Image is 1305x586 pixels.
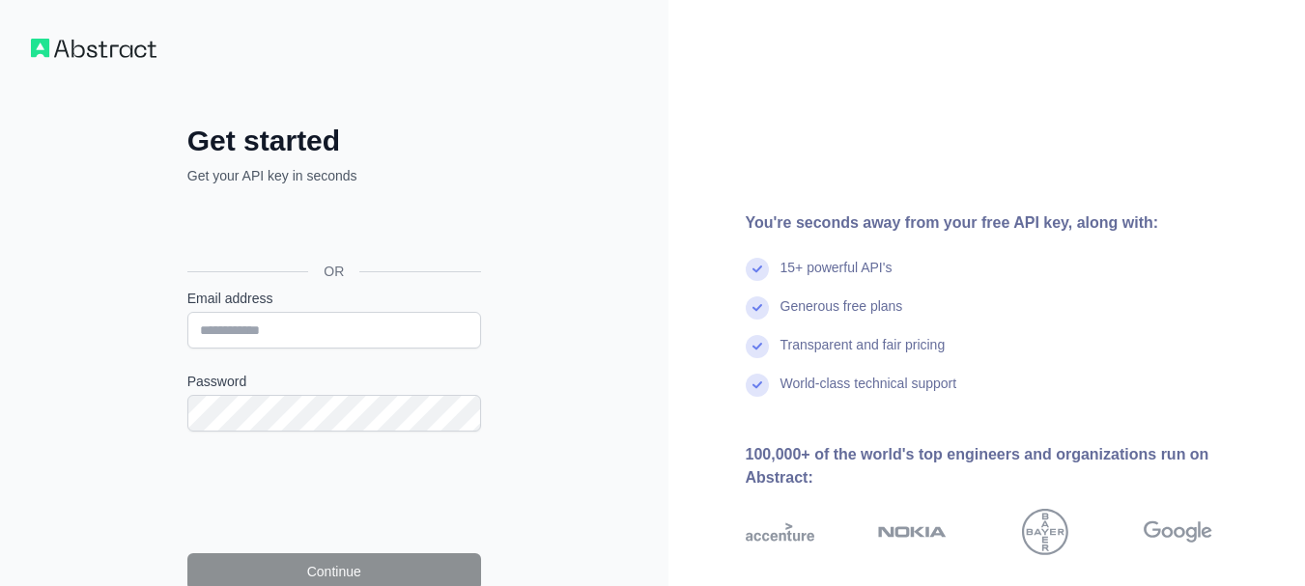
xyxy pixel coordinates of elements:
img: check mark [746,296,769,320]
img: check mark [746,335,769,358]
div: Transparent and fair pricing [780,335,946,374]
img: google [1144,509,1212,555]
span: OR [308,262,359,281]
img: bayer [1022,509,1068,555]
iframe: Nút Đăng nhập bằng Google [178,207,487,249]
img: check mark [746,258,769,281]
label: Email address [187,289,481,308]
iframe: reCAPTCHA [187,455,481,530]
img: Workflow [31,39,156,58]
img: check mark [746,374,769,397]
div: You're seconds away from your free API key, along with: [746,211,1275,235]
label: Password [187,372,481,391]
div: 100,000+ of the world's top engineers and organizations run on Abstract: [746,443,1275,489]
div: Generous free plans [780,296,903,335]
div: World-class technical support [780,374,957,412]
img: nokia [878,509,947,555]
p: Get your API key in seconds [187,166,481,185]
h2: Get started [187,124,481,158]
div: 15+ powerful API's [780,258,893,296]
img: accenture [746,509,814,555]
